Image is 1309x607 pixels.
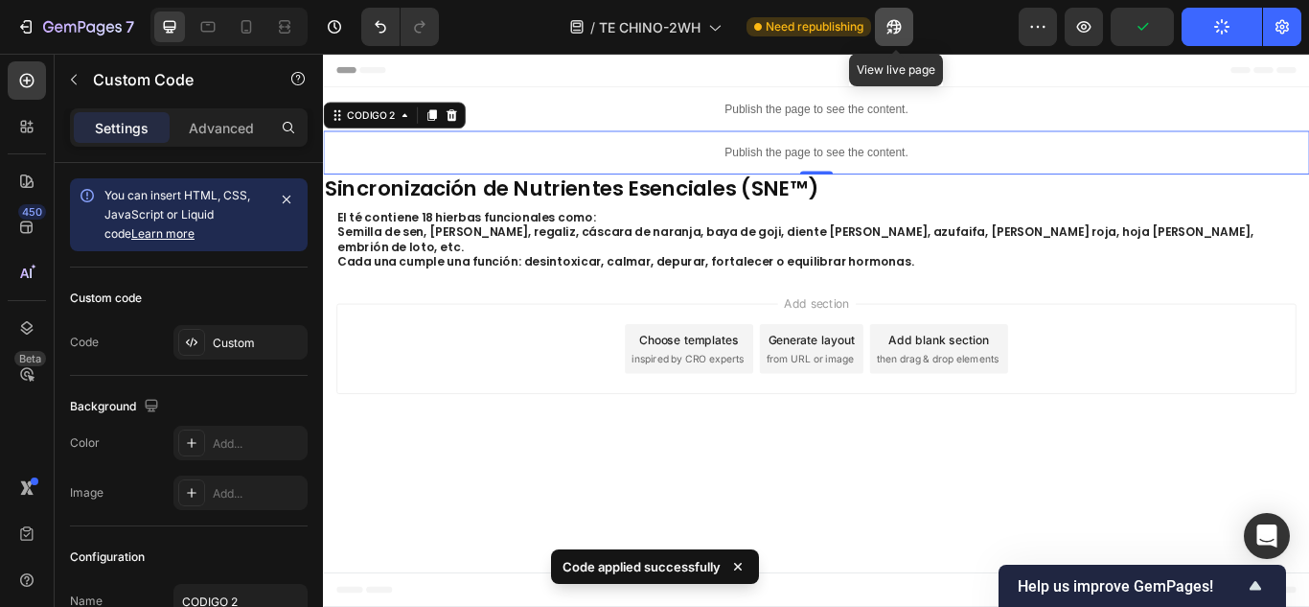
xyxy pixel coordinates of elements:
[70,484,103,502] div: Image
[359,348,491,365] span: inspired by CRO experts
[766,18,863,35] span: Need republishing
[213,485,303,502] div: Add...
[1018,574,1267,597] button: Show survey - Help us improve GemPages!
[70,334,99,351] div: Code
[70,549,145,566] div: Configuration
[213,335,303,352] div: Custom
[16,182,1134,252] p: El té contiene 18 hierbas funcionales como: Cada una cumple una función: desintoxicar, calmar, de...
[530,281,621,301] span: Add section
[361,8,439,46] div: Undo/Redo
[14,351,46,366] div: Beta
[70,434,100,452] div: Color
[369,324,485,344] div: Choose templates
[131,226,195,241] a: Learn more
[323,54,1309,607] iframe: Design area
[16,198,1085,235] strong: Semilla de sen, [PERSON_NAME], regaliz, cáscara de naranja, baya de goji, diente [PERSON_NAME], a...
[517,348,619,365] span: from URL or image
[93,68,256,91] p: Custom Code
[213,435,303,453] div: Add...
[70,290,142,307] div: Custom code
[8,8,143,46] button: 7
[645,348,788,365] span: then drag & drop elements
[590,17,595,37] span: /
[189,118,254,138] p: Advanced
[659,324,776,344] div: Add blank section
[70,394,163,420] div: Background
[95,118,149,138] p: Settings
[1018,577,1244,595] span: Help us improve GemPages!
[599,17,700,37] span: TE CHINO-2WH
[1244,513,1290,559] div: Open Intercom Messenger
[519,324,620,344] div: Generate layout
[104,188,250,241] span: You can insert HTML, CSS, JavaScript or Liquid code
[126,15,134,38] p: 7
[18,204,46,220] div: 450
[563,557,721,576] p: Code applied successfully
